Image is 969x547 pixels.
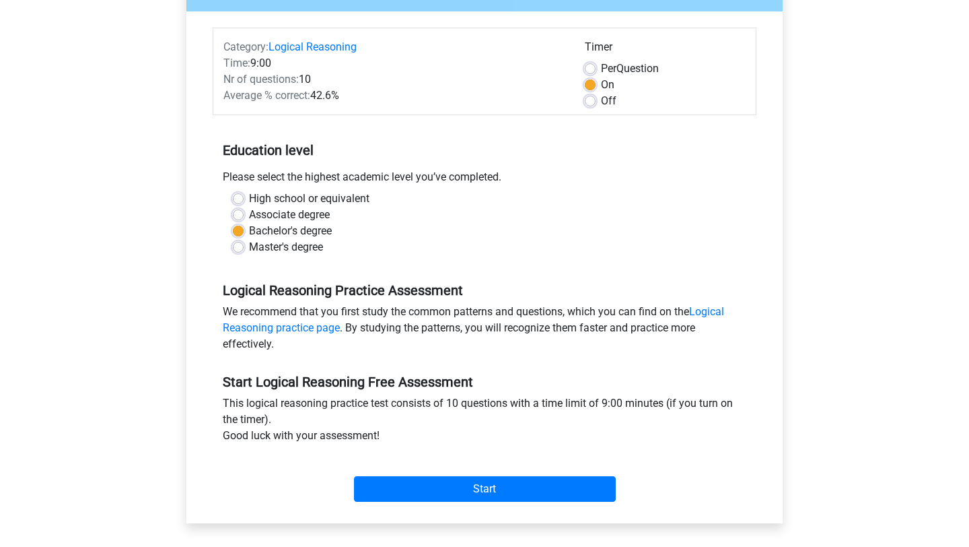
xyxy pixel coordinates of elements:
[223,137,746,164] h5: Education level
[249,239,323,255] label: Master's degree
[601,62,616,75] span: Per
[213,55,575,71] div: 9:00
[213,88,575,104] div: 42.6%
[601,61,659,77] label: Question
[354,476,616,502] input: Start
[213,304,756,358] div: We recommend that you first study the common patterns and questions, which you can find on the . ...
[249,191,369,207] label: High school or equivalent
[223,73,299,86] span: Nr of questions:
[223,374,746,390] h5: Start Logical Reasoning Free Assessment
[585,39,746,61] div: Timer
[601,77,614,93] label: On
[223,282,746,298] h5: Logical Reasoning Practice Assessment
[249,223,332,239] label: Bachelor's degree
[249,207,330,223] label: Associate degree
[223,40,268,53] span: Category:
[213,169,756,191] div: Please select the highest academic level you’ve completed.
[213,395,756,449] div: This logical reasoning practice test consists of 10 questions with a time limit of 9:00 minutes (...
[268,40,357,53] a: Logical Reasoning
[601,93,616,109] label: Off
[223,57,250,69] span: Time:
[213,71,575,88] div: 10
[223,89,310,102] span: Average % correct:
